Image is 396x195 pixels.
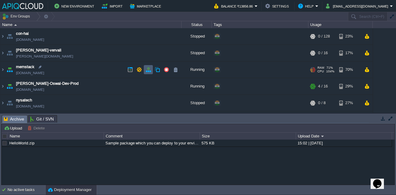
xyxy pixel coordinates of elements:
[0,61,5,78] img: AMDAwAAAACH5BAEAAAAALAAAAAABAAEAAAICRAEAOw==
[200,140,295,147] div: 575 KB
[182,45,212,61] div: Stopped
[16,87,44,93] a: [DOMAIN_NAME]
[339,95,359,111] div: 27%
[16,70,44,76] a: [DOMAIN_NAME]
[339,78,359,94] div: 29%
[8,133,104,140] div: Name
[5,45,14,61] img: AMDAwAAAACH5BAEAAAAALAAAAAABAAEAAAICRAEAOw==
[16,81,79,87] a: [PERSON_NAME]-Oswal-Dev-Prod
[130,2,163,10] button: Marketplace
[317,66,324,70] span: RAM
[0,95,5,111] img: AMDAwAAAACH5BAEAAAAALAAAAAABAAEAAAICRAEAOw==
[9,141,34,145] a: HelloWorld.zip
[182,111,212,128] div: Running
[182,78,212,94] div: Running
[5,78,14,94] img: AMDAwAAAACH5BAEAAAAALAAAAAABAAEAAAICRAEAOw==
[14,24,17,26] img: AMDAwAAAACH5BAEAAAAALAAAAAABAAEAAAICRAEAOw==
[214,2,255,10] button: Balance ₹13856.86
[318,28,330,45] div: 0 / 128
[8,185,45,195] div: No active tasks
[5,95,14,111] img: AMDAwAAAACH5BAEAAAAALAAAAAABAAEAAAICRAEAOw==
[182,95,212,111] div: Stopped
[318,78,328,94] div: 4 / 16
[0,28,5,45] img: AMDAwAAAACH5BAEAAAAALAAAAAABAAEAAAICRAEAOw==
[16,53,73,59] a: [PERSON_NAME][DOMAIN_NAME]
[5,61,14,78] img: AMDAwAAAACH5BAEAAAAALAAAAAABAAEAAAICRAEAOw==
[339,28,359,45] div: 23%
[16,97,32,103] a: nysatech
[182,21,211,28] div: Status
[327,66,333,70] span: 71%
[48,187,92,193] button: Deployment Manager
[104,140,199,147] div: Sample package which you can deploy to your environment. Feel free to delete and upload a package...
[298,2,315,10] button: Help
[104,133,200,140] div: Comment
[16,103,44,109] a: [DOMAIN_NAME]
[200,133,296,140] div: Size
[339,45,359,61] div: 17%
[5,111,14,128] img: AMDAwAAAACH5BAEAAAAALAAAAAABAAEAAAICRAEAOw==
[4,115,24,123] span: Archive
[0,45,5,61] img: AMDAwAAAACH5BAEAAAAALAAAAAABAAEAAAICRAEAOw==
[102,2,124,10] button: Import
[296,140,391,147] div: 15:02 | [DATE]
[4,125,24,131] button: Upload
[182,61,212,78] div: Running
[0,111,5,128] img: AMDAwAAAACH5BAEAAAAALAAAAAABAAEAAAICRAEAOw==
[16,37,44,43] a: [DOMAIN_NAME]
[318,111,326,128] div: 5 / 8
[5,28,14,45] img: AMDAwAAAACH5BAEAAAAALAAAAAABAAEAAAICRAEAOw==
[309,21,372,28] div: Usage
[1,21,181,28] div: Name
[265,2,291,10] button: Settings
[54,2,96,10] button: New Environment
[2,3,43,9] img: APIQCloud
[16,64,34,70] a: mernstack
[30,115,54,123] span: Git / SVN
[317,70,324,73] span: CPU
[339,111,359,128] div: 9%
[0,78,5,94] img: AMDAwAAAACH5BAEAAAAALAAAAAABAAEAAAICRAEAOw==
[182,28,212,45] div: Stopped
[318,95,326,111] div: 0 / 8
[318,45,328,61] div: 0 / 16
[326,70,334,73] span: 104%
[16,31,29,37] a: con-hai
[371,171,390,189] iframe: chat widget
[27,125,47,131] button: Delete
[296,133,392,140] div: Upload Date
[2,12,32,21] button: Env Groups
[339,61,359,78] div: 70%
[326,2,390,10] button: [EMAIL_ADDRESS][DOMAIN_NAME]
[16,47,61,53] a: [PERSON_NAME]-vervali
[212,21,308,28] div: Tags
